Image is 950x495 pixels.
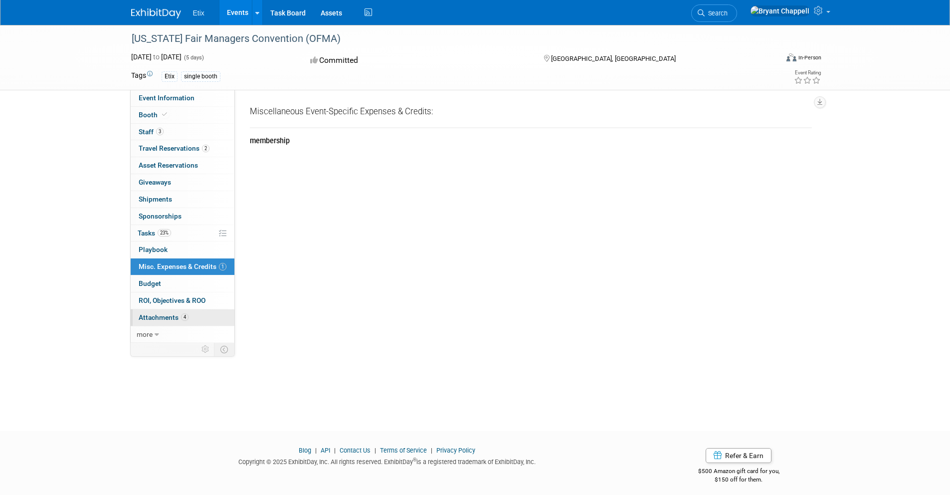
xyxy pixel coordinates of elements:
span: Playbook [139,246,168,253]
span: Giveaways [139,178,171,186]
a: Budget [131,275,234,292]
div: Copyright © 2025 ExhibitDay, Inc. All rights reserved. ExhibitDay is a registered trademark of Ex... [131,455,644,467]
a: Staff3 [131,124,234,140]
span: ROI, Objectives & ROO [139,296,205,304]
td: Tags [131,70,153,82]
span: 3 [156,128,164,135]
a: Contact Us [340,447,371,454]
span: (5 days) [183,54,204,61]
span: Search [705,9,728,17]
a: Blog [299,447,311,454]
span: | [428,447,435,454]
a: Playbook [131,242,234,258]
span: Sponsorships [139,212,182,220]
a: Booth [131,107,234,123]
a: Sponsorships [131,208,234,225]
a: Terms of Service [380,447,427,454]
span: | [313,447,319,454]
div: In-Person [798,54,821,61]
span: [DATE] [DATE] [131,53,182,61]
a: Event Information [131,90,234,106]
span: more [137,330,153,338]
a: Refer & Earn [706,448,771,463]
a: ROI, Objectives & ROO [131,292,234,309]
a: more [131,326,234,343]
sup: ® [413,457,416,463]
span: Tasks [138,229,171,237]
div: $150 off for them. [658,476,819,484]
i: Booth reservation complete [162,112,167,117]
img: Bryant Chappell [750,5,810,16]
div: single booth [181,71,220,82]
div: Miscellaneous Event-Specific Expenses & Credits: [250,106,812,121]
span: Event Information [139,94,194,102]
td: Toggle Event Tabs [214,343,234,356]
td: Personalize Event Tab Strip [197,343,214,356]
a: Privacy Policy [436,447,475,454]
span: Travel Reservations [139,144,209,152]
a: Attachments4 [131,309,234,326]
span: | [332,447,338,454]
span: Asset Reservations [139,161,198,169]
span: 4 [181,313,189,321]
span: Attachments [139,313,189,321]
span: Etix [193,9,204,17]
img: Format-Inperson.png [786,53,796,61]
span: 2 [202,145,209,152]
div: [US_STATE] Fair Managers Convention (OFMA) [128,30,763,48]
div: Event Format [719,52,822,67]
span: [GEOGRAPHIC_DATA], [GEOGRAPHIC_DATA] [551,55,676,62]
span: Budget [139,279,161,287]
div: membership [250,136,812,148]
a: Asset Reservations [131,157,234,174]
a: Travel Reservations2 [131,140,234,157]
div: Etix [162,71,178,82]
a: API [321,447,330,454]
img: ExhibitDay [131,8,181,18]
span: Shipments [139,195,172,203]
span: Misc. Expenses & Credits [139,262,226,270]
div: $500 Amazon gift card for you, [658,461,819,484]
div: Committed [307,52,528,69]
span: to [152,53,161,61]
span: Booth [139,111,169,119]
a: Search [691,4,737,22]
span: 23% [158,229,171,237]
a: Misc. Expenses & Credits1 [131,258,234,275]
span: 1 [219,263,226,270]
a: Giveaways [131,174,234,191]
span: | [372,447,379,454]
span: Staff [139,128,164,136]
div: Event Rating [794,70,821,75]
a: Tasks23% [131,225,234,242]
a: Shipments [131,191,234,208]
